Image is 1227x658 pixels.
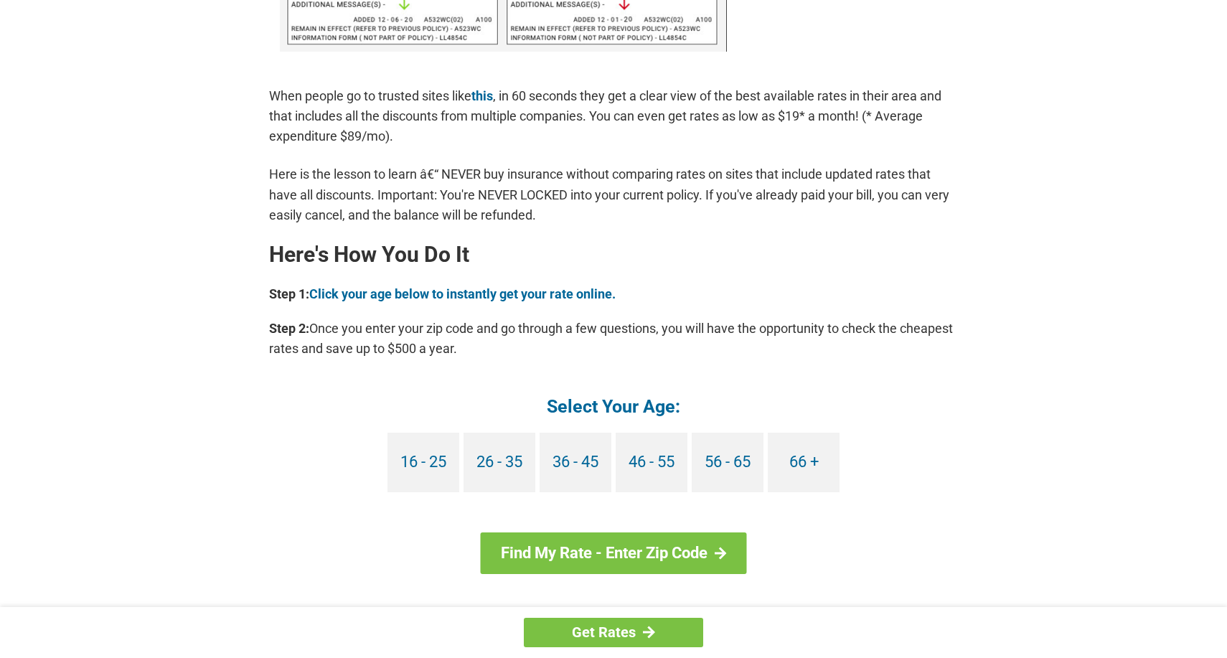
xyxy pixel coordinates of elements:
[692,433,763,492] a: 56 - 65
[269,395,958,418] h4: Select Your Age:
[471,88,493,103] a: this
[269,319,958,359] p: Once you enter your zip code and go through a few questions, you will have the opportunity to che...
[309,286,616,301] a: Click your age below to instantly get your rate online.
[269,164,958,225] p: Here is the lesson to learn â€“ NEVER buy insurance without comparing rates on sites that include...
[269,286,309,301] b: Step 1:
[464,433,535,492] a: 26 - 35
[540,433,611,492] a: 36 - 45
[616,433,687,492] a: 46 - 55
[269,243,958,266] h2: Here's How You Do It
[481,532,747,574] a: Find My Rate - Enter Zip Code
[269,321,309,336] b: Step 2:
[269,86,958,146] p: When people go to trusted sites like , in 60 seconds they get a clear view of the best available ...
[768,433,840,492] a: 66 +
[524,618,703,647] a: Get Rates
[387,433,459,492] a: 16 - 25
